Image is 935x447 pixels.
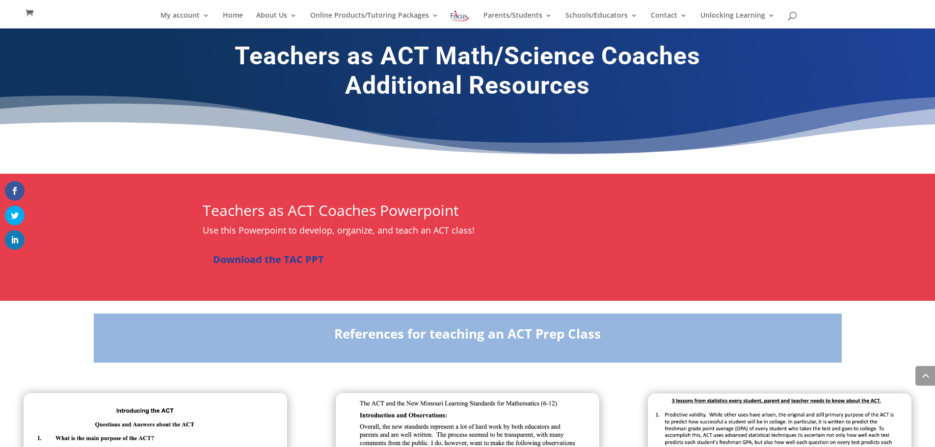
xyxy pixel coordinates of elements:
strong: References for teaching an ACT Prep Class [334,325,601,342]
a: Home [223,12,243,28]
a: Unlocking Learning [700,12,775,28]
a: Schools/Educators [565,12,638,28]
a: Contact [651,12,687,28]
a: Download the TAC PPT [203,248,334,271]
a: My account [160,12,210,28]
h1: Teachers as ACT Coaches Powerpoint [203,203,728,223]
a: Online Products/Tutoring Packages [310,12,439,28]
p: Use this Powerpoint to develop, organize, and teach an ACT class! [203,223,728,238]
a: About Us [256,12,297,28]
a: Parents/Students [483,12,552,28]
h1: Teachers as ACT Math/Science Coaches Additional Resources [203,41,733,105]
img: Focus on Learning [450,9,470,23]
